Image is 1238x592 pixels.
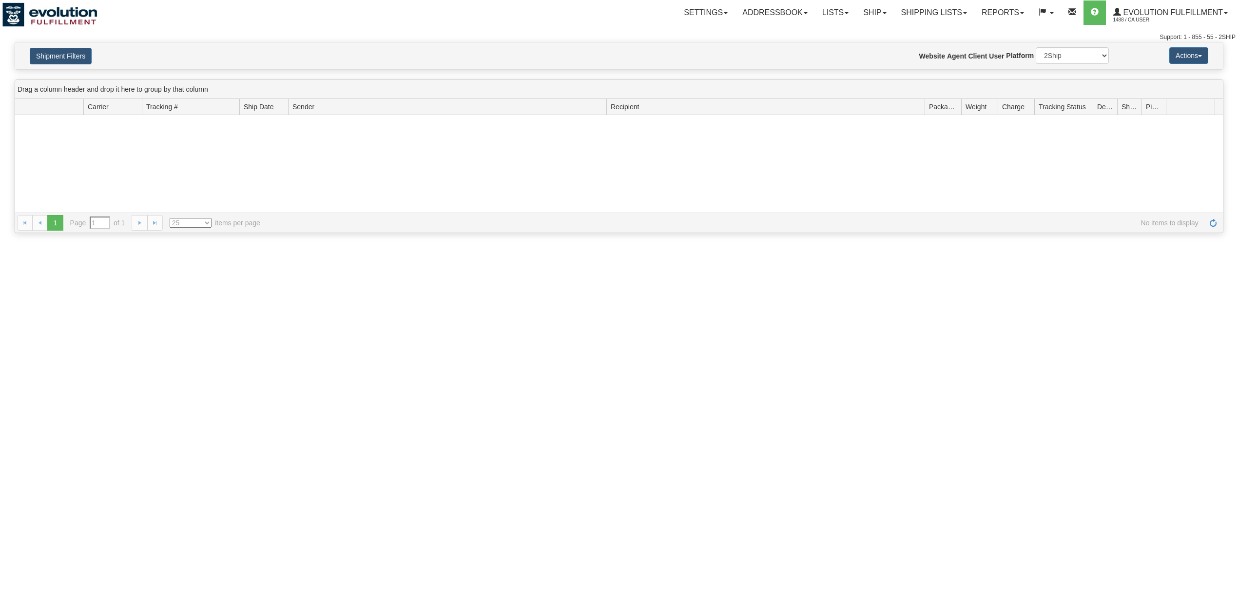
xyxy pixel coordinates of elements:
span: Recipient [611,102,639,112]
a: Evolution Fulfillment 1488 / CA User [1106,0,1235,25]
span: Evolution Fulfillment [1121,8,1223,17]
label: Platform [1006,51,1034,60]
span: Tracking Status [1039,102,1086,112]
span: Tracking # [146,102,178,112]
span: 1 [47,215,63,231]
span: Sender [292,102,314,112]
span: Ship Date [244,102,273,112]
span: Packages [929,102,957,112]
button: Actions [1169,47,1208,64]
span: Page of 1 [70,217,125,229]
span: No items to display [274,218,1199,228]
label: Client [968,51,987,61]
span: Shipment Issues [1122,102,1138,112]
a: Refresh [1205,215,1221,231]
a: Lists [815,0,856,25]
a: Reports [974,0,1031,25]
a: Addressbook [735,0,815,25]
span: 1488 / CA User [1113,15,1186,25]
a: Shipping lists [894,0,974,25]
span: Pickup Status [1146,102,1162,112]
button: Shipment Filters [30,48,92,64]
span: Weight [966,102,987,112]
label: Agent [947,51,967,61]
a: Ship [856,0,893,25]
div: Support: 1 - 855 - 55 - 2SHIP [2,33,1236,41]
a: Settings [677,0,735,25]
label: User [989,51,1004,61]
span: Carrier [88,102,109,112]
span: items per page [170,218,260,228]
div: grid grouping header [15,80,1223,99]
span: Charge [1002,102,1025,112]
label: Website [919,51,945,61]
img: logo1488.jpg [2,2,97,27]
span: Delivery Status [1097,102,1113,112]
